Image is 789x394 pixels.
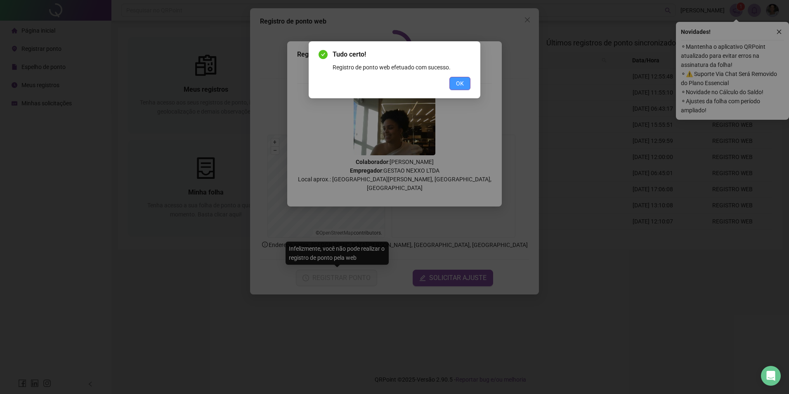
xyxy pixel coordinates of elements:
[449,77,470,90] button: OK
[761,366,781,386] div: Open Intercom Messenger
[333,63,470,72] div: Registro de ponto web efetuado com sucesso.
[333,50,470,59] span: Tudo certo!
[319,50,328,59] span: check-circle
[456,79,464,88] span: OK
